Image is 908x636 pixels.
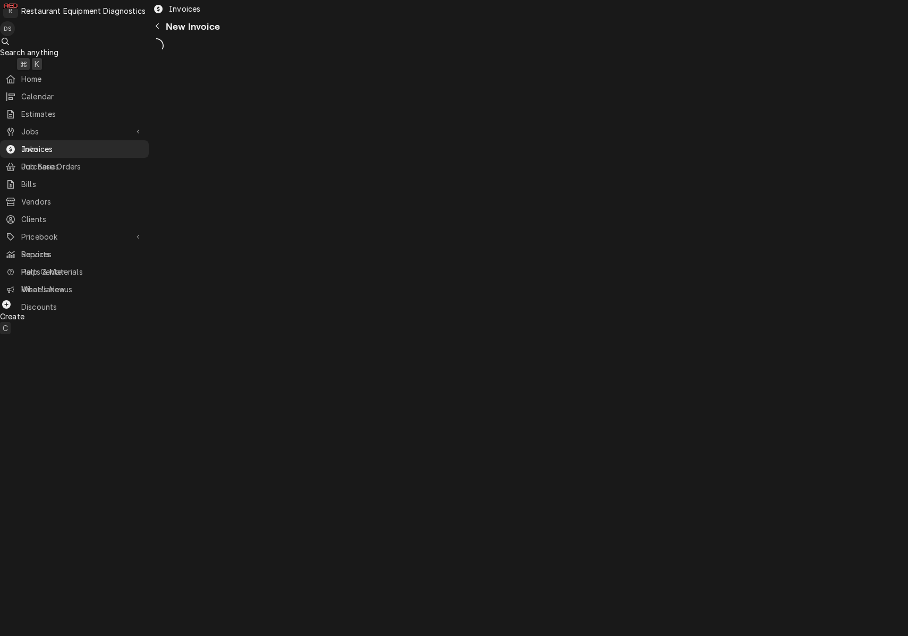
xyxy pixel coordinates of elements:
span: K [35,58,39,70]
span: New Invoice [166,21,220,32]
span: ⌘ [20,58,27,70]
span: Home [21,73,143,84]
span: Discounts [21,301,143,312]
span: Invoices [169,3,200,14]
span: Bills [21,179,143,190]
div: Restaurant Equipment Diagnostics [21,5,146,16]
span: Pricebook [21,231,128,242]
span: Estimates [21,108,143,120]
span: Calendar [21,91,143,102]
button: Navigate back [149,18,166,35]
span: Clients [21,214,143,225]
span: Jobs [21,126,128,137]
span: Loading... [149,37,164,55]
span: Invoices [21,143,143,155]
div: R [3,3,18,18]
span: What's New [21,284,142,295]
span: Purchase Orders [21,161,143,172]
span: Help Center [21,266,142,277]
span: C [3,323,8,334]
div: Restaurant Equipment Diagnostics's Avatar [3,3,18,18]
span: Vendors [21,196,143,207]
span: Reports [21,249,143,260]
